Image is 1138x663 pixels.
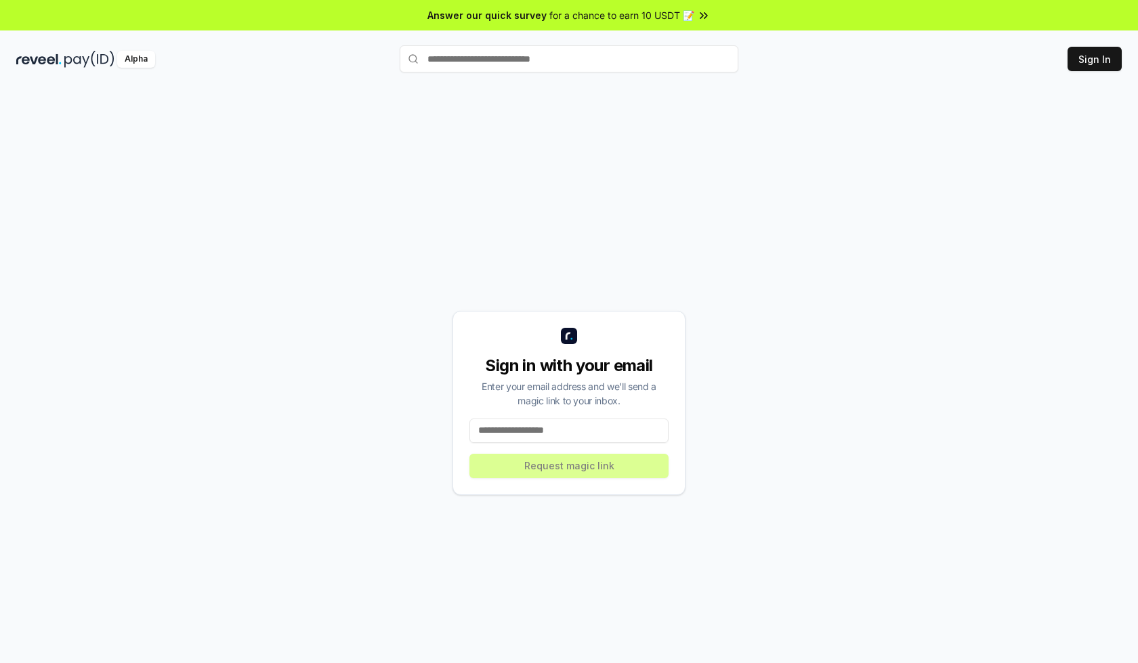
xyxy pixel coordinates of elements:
[117,51,155,68] div: Alpha
[469,379,669,408] div: Enter your email address and we’ll send a magic link to your inbox.
[427,8,547,22] span: Answer our quick survey
[1068,47,1122,71] button: Sign In
[561,328,577,344] img: logo_small
[64,51,114,68] img: pay_id
[16,51,62,68] img: reveel_dark
[469,355,669,377] div: Sign in with your email
[549,8,694,22] span: for a chance to earn 10 USDT 📝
